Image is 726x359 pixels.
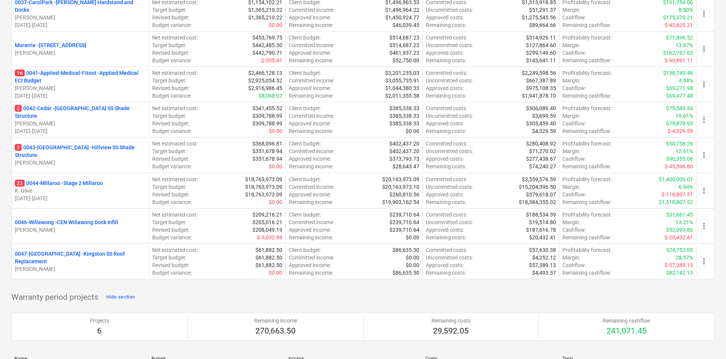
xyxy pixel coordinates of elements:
p: $75,549.34 [666,104,693,112]
span: 22 [15,180,25,187]
p: $2,011,355.58 [385,92,419,100]
p: $4,252.12 [532,254,556,261]
p: Profitability forecast : [562,104,612,112]
p: Net estimated cost : [152,104,198,112]
p: $1,275,545.56 [522,14,556,21]
p: Remaining income : [289,127,333,135]
p: Remaining income : [289,57,333,64]
p: $4,493.37 [532,269,556,277]
p: $69,271.98 [666,84,693,92]
p: $127,864.60 [526,41,556,49]
p: $385,338.33 [389,112,419,120]
p: Committed income : [289,254,334,261]
p: Target budget : [152,254,186,261]
p: 0043-[GEOGRAPHIC_DATA] - Hillview SS Shade Structure [15,144,146,159]
p: $402,437.20 [389,140,419,147]
p: $-43,625.21 [665,21,693,29]
p: Committed income : [289,183,334,191]
p: $3,201,235.03 [385,69,419,77]
p: Approved costs : [426,155,464,163]
p: Remaining cashflow : [562,21,611,29]
p: Cashflow : [562,261,586,269]
p: $368,096.81 [252,140,282,147]
p: $46,039.45 [392,21,419,29]
p: Remaining cashflow : [562,92,611,100]
p: $442,485.30 [252,41,282,49]
p: Uncommitted costs : [426,147,473,155]
p: $20,163,973.09 [382,176,419,183]
p: $74,240.27 [529,163,556,170]
p: $277,438.67 [526,155,556,163]
p: 12.61% [676,147,693,155]
p: Profitability forecast : [562,69,612,77]
p: $453,769.75 [252,34,282,41]
p: Revised budget : [152,155,189,163]
p: Net estimated cost : [152,246,198,254]
p: Approved costs : [426,120,464,127]
p: $19,903,162.54 [382,198,419,206]
p: Target budget : [152,147,186,155]
p: $28,643.47 [392,163,419,170]
p: $61,882.50 [255,246,282,254]
p: Approved income : [289,84,331,92]
p: [PERSON_NAME] [15,120,146,127]
div: Murarrie -[STREET_ADDRESS][PERSON_NAME] [15,41,146,57]
p: Target budget : [152,77,186,84]
p: $143,641.11 [526,57,556,64]
p: $0.00 [269,198,282,206]
p: Remaining cashflow : [562,163,611,170]
p: Client budget : [289,104,321,112]
span: more_vert [699,257,709,266]
p: Remaining cashflow : [562,269,611,277]
p: Remaining cashflow : [562,127,611,135]
p: $305,459.40 [526,120,556,127]
p: Target budget : [152,6,186,14]
p: Uncommitted costs : [426,218,473,226]
p: $57,389.13 [529,261,556,269]
p: $1,365,210.22 [248,6,282,14]
p: Profitability forecast : [562,34,612,41]
p: $351,678.94 [252,155,282,163]
p: Budget variance : [152,198,192,206]
p: $15,204,396.50 [519,183,556,191]
p: $239,710.64 [389,226,419,234]
span: 16 [15,70,25,76]
p: $0.00 [406,261,419,269]
p: Budget variance : [152,21,192,29]
p: Committed income : [289,77,334,84]
span: more_vert [699,115,709,124]
p: 13.97% [676,41,693,49]
p: Profitability forecast : [562,140,612,147]
p: Target budget : [152,218,186,226]
p: Uncommitted costs : [426,112,473,120]
p: $385,338.33 [389,104,419,112]
p: $314,926.11 [526,34,556,41]
p: $1,400,000.01 [659,176,693,183]
p: $1,450,924.77 [385,14,419,21]
span: 3 [15,144,22,151]
p: $1,044,380.33 [385,84,419,92]
p: Revised budget : [152,226,189,234]
p: $379,618.07 [526,191,556,198]
p: $18,763,973.09 [245,191,282,198]
p: Approved income : [289,261,331,269]
div: 160041-Applied-Medical-Fitout -Applied Medical ECI Budget[PERSON_NAME][DATE]-[DATE] [15,69,146,100]
p: Budget variance : [152,92,192,100]
p: Approved income : [289,120,331,127]
p: $19,514.80 [529,218,556,226]
p: $667,387.89 [526,77,556,84]
p: $402,437.20 [389,147,419,155]
p: Remaining income : [289,234,333,241]
p: $20,432.41 [529,234,556,241]
p: $239,710.64 [389,211,419,218]
p: $309,788.99 [252,120,282,127]
p: $2,466,128.13 [248,69,282,77]
p: Remaining income : [289,269,333,277]
p: $280,408.92 [526,140,556,147]
p: $385,338.33 [389,120,419,127]
p: [DATE] - [DATE] [15,127,146,135]
p: $2,916,986.45 [248,84,282,92]
p: Murarrie - [STREET_ADDRESS] [15,41,86,49]
div: 0047-[GEOGRAPHIC_DATA] -Kingston SS Roof Replacement[PERSON_NAME] [15,250,146,273]
p: Profitability forecast : [562,211,612,218]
